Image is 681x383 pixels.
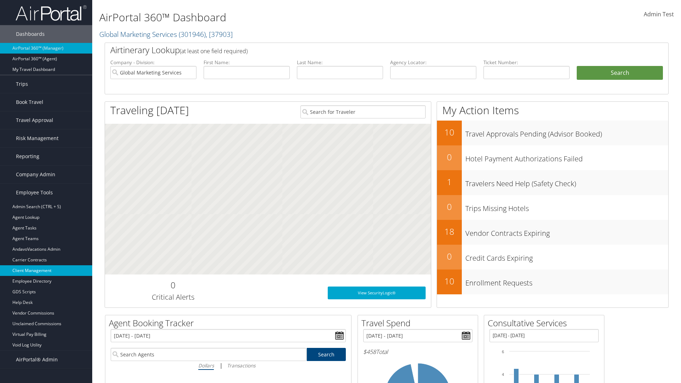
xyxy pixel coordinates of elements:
[110,279,236,291] h2: 0
[465,175,668,189] h3: Travelers Need Help (Safety Check)
[99,29,233,39] a: Global Marketing Services
[16,93,43,111] span: Book Travel
[109,317,351,329] h2: Agent Booking Tracker
[437,103,668,118] h1: My Action Items
[363,348,472,356] h6: Total
[437,170,668,195] a: 1Travelers Need Help (Safety Check)
[502,350,504,354] tspan: 6
[16,75,28,93] span: Trips
[437,245,668,270] a: 0Credit Cards Expiring
[465,225,668,238] h3: Vendor Contracts Expiring
[390,59,476,66] label: Agency Locator:
[437,275,462,287] h2: 10
[644,4,674,26] a: Admin Test
[488,317,604,329] h2: Consultative Services
[111,348,306,361] input: Search Agents
[465,200,668,213] h3: Trips Missing Hotels
[437,195,668,220] a: 0Trips Missing Hotels
[16,148,39,165] span: Reporting
[502,372,504,377] tspan: 4
[644,10,674,18] span: Admin Test
[437,121,668,145] a: 10Travel Approvals Pending (Advisor Booked)
[16,166,55,183] span: Company Admin
[16,351,58,368] span: AirPortal® Admin
[16,184,53,201] span: Employee Tools
[577,66,663,80] button: Search
[110,292,236,302] h3: Critical Alerts
[437,201,462,213] h2: 0
[206,29,233,39] span: , [ 37903 ]
[110,59,196,66] label: Company - Division:
[437,250,462,262] h2: 0
[179,29,206,39] span: ( 301946 )
[16,25,45,43] span: Dashboards
[227,362,255,369] i: Transactions
[99,10,482,25] h1: AirPortal 360™ Dashboard
[110,44,616,56] h2: Airtinerary Lookup
[16,5,87,21] img: airportal-logo.png
[198,362,214,369] i: Dollars
[297,59,383,66] label: Last Name:
[16,129,59,147] span: Risk Management
[300,105,426,118] input: Search for Traveler
[361,317,478,329] h2: Travel Spend
[465,126,668,139] h3: Travel Approvals Pending (Advisor Booked)
[307,348,346,361] a: Search
[180,47,248,55] span: (at least one field required)
[111,361,346,370] div: |
[437,220,668,245] a: 18Vendor Contracts Expiring
[437,145,668,170] a: 0Hotel Payment Authorizations Failed
[16,111,53,129] span: Travel Approval
[204,59,290,66] label: First Name:
[328,287,426,299] a: View SecurityLogic®
[437,226,462,238] h2: 18
[437,151,462,163] h2: 0
[437,270,668,294] a: 10Enrollment Requests
[437,126,462,138] h2: 10
[483,59,570,66] label: Ticket Number:
[110,103,189,118] h1: Traveling [DATE]
[465,250,668,263] h3: Credit Cards Expiring
[465,150,668,164] h3: Hotel Payment Authorizations Failed
[437,176,462,188] h2: 1
[363,348,376,356] span: $458
[465,274,668,288] h3: Enrollment Requests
